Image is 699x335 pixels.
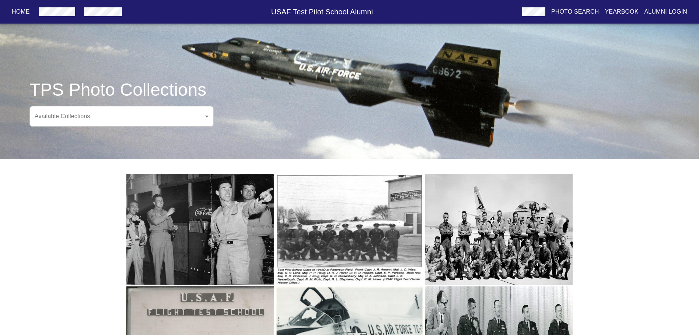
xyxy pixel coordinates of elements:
img: Class 1949D [276,174,423,285]
img: Class 1949C, From Left to Right: Joseph John "Tym" Tymczyszyn, 1st Lt. Thomas Blazing, 1st Lt. Ri... [126,174,274,285]
button: Home [9,5,33,18]
p: Home [12,7,30,16]
button: Photo Search [548,5,602,18]
h6: USAF Test Pilot School Alumni [125,6,519,18]
p: Alumni Login [644,7,688,16]
img: Class 1958A - Front row, Left to Right: Henry E. Chouteau (Northrup), 1st Lt Ralph C. Rich, Capt ... [425,174,573,285]
p: Photo Search [551,7,599,16]
p: Yearbook [605,7,638,16]
button: Yearbook [602,5,641,18]
div: ​ [29,106,214,127]
h3: TPS Photo Collections [29,80,206,100]
button: Alumni Login [642,5,691,18]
